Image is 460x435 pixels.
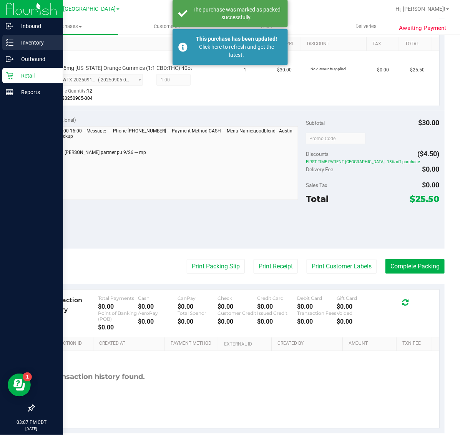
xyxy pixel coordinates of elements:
[337,311,377,316] div: Voided
[192,35,282,43] div: This purchase has been updated!
[13,22,60,31] p: Inbound
[138,311,178,316] div: AeroPay
[18,18,118,35] a: Purchases
[297,296,337,301] div: Debit Card
[306,166,333,172] span: Delivery Fee
[138,318,178,326] div: $0.00
[306,182,327,188] span: Sales Tax
[178,318,218,326] div: $0.00
[18,23,118,30] span: Purchases
[297,303,337,311] div: $0.00
[98,303,138,311] div: $0.00
[297,318,337,326] div: $0.00
[306,194,329,204] span: Total
[45,41,233,47] a: SKU
[48,86,148,101] div: Available Quantity:
[218,337,271,351] th: External ID
[23,372,32,382] iframe: Resource center unread badge
[244,66,247,74] span: 1
[118,18,218,35] a: Customers
[13,55,60,64] p: Outbound
[311,67,346,71] span: No discounts applied
[187,259,245,274] button: Print Packing Slip
[257,303,297,311] div: $0.00
[45,341,90,347] a: Transaction ID
[307,41,364,47] a: Discount
[98,311,138,322] div: Point of Banking (POB)
[337,303,377,311] div: $0.00
[218,311,257,316] div: Customer Credit
[178,296,218,301] div: CanPay
[257,318,297,326] div: $0.00
[395,6,445,12] span: Hi, [PERSON_NAME]!
[178,311,218,316] div: Total Spendr
[40,351,145,403] div: No transaction history found.
[277,66,292,74] span: $30.00
[297,311,337,316] div: Transaction Fees
[99,341,161,347] a: Created At
[138,303,178,311] div: $0.00
[418,119,440,127] span: $30.00
[422,165,440,173] span: $0.00
[192,6,282,21] div: The purchase was marked as packed successfully.
[8,374,31,397] iframe: Resource center
[422,181,440,189] span: $0.00
[345,23,387,30] span: Deliveries
[118,23,217,30] span: Customers
[3,426,60,432] p: [DATE]
[98,324,138,331] div: $0.00
[257,296,297,301] div: Credit Card
[13,38,60,47] p: Inventory
[37,6,116,12] span: TX Austin [GEOGRAPHIC_DATA]
[171,341,215,347] a: Payment Method
[6,72,13,79] inline-svg: Retail
[337,296,377,301] div: Gift Card
[6,22,13,30] inline-svg: Inbound
[98,296,138,301] div: Total Payments
[373,41,396,47] a: Tax
[6,88,13,96] inline-svg: Reports
[3,419,60,426] p: 03:07 PM CDT
[218,296,257,301] div: Check
[418,150,440,158] span: ($4.50)
[62,96,93,101] span: 20250905-004
[377,66,389,74] span: $0.00
[306,120,325,126] span: Subtotal
[306,147,329,161] span: Discounts
[257,311,297,316] div: Issued Credit
[218,318,257,326] div: $0.00
[306,160,439,165] span: FIRST TIME PATIENT [GEOGRAPHIC_DATA]: 15% off purchase
[306,133,365,144] input: Promo Code
[218,303,257,311] div: $0.00
[87,88,93,94] span: 12
[405,41,429,47] a: Total
[13,88,60,97] p: Reports
[410,194,440,204] span: $25.50
[178,303,218,311] div: $0.00
[192,43,282,59] div: Click here to refresh and get the latest.
[277,341,340,347] a: Created By
[13,71,60,80] p: Retail
[307,259,377,274] button: Print Customer Labels
[410,66,425,74] span: $25.50
[399,24,446,33] span: Awaiting Payment
[48,65,193,72] span: TX HT 5mg [US_STATE] Orange Gummies (1:1 CBD:THC) 40ct
[349,341,394,347] a: Amount
[6,55,13,63] inline-svg: Outbound
[317,18,416,35] a: Deliveries
[385,259,445,274] button: Complete Packing
[402,341,429,347] a: Txn Fee
[138,296,178,301] div: Cash
[337,318,377,326] div: $0.00
[6,39,13,46] inline-svg: Inventory
[254,259,298,274] button: Print Receipt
